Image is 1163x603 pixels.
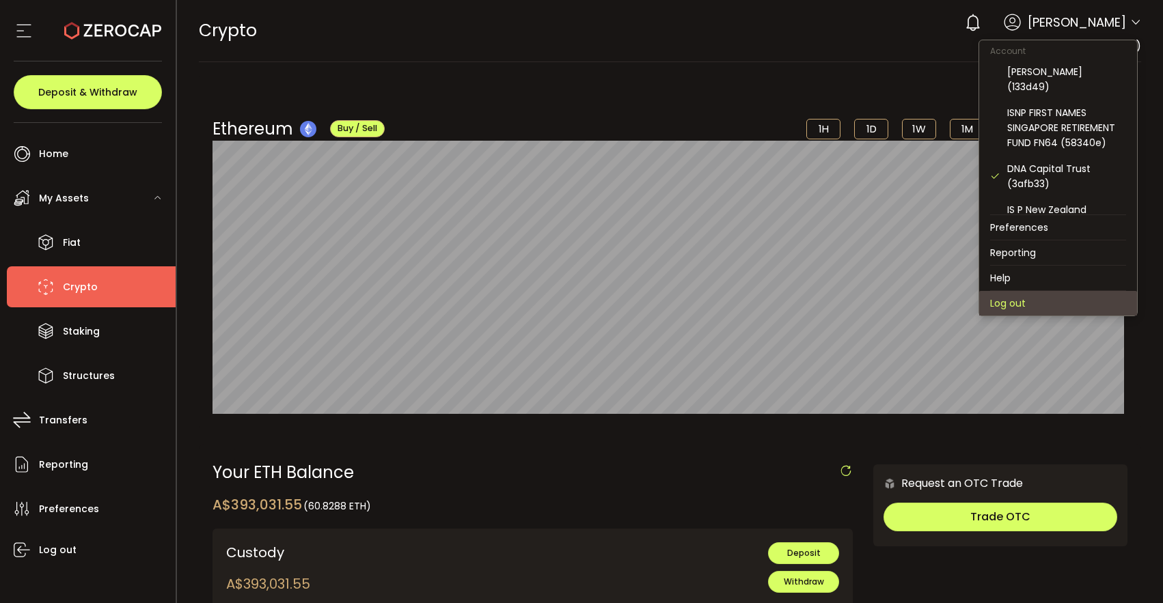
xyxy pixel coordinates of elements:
span: Deposit [787,547,821,559]
li: 1D [854,119,888,139]
span: Withdraw [784,576,824,587]
span: Transfers [39,410,87,430]
button: Withdraw [768,571,839,593]
span: (60.8288 ETH) [303,499,371,513]
span: DNA Capital Trust (3afb33) [996,38,1141,54]
div: IS P New Zealand Retirement Fund NZ12 (d725b0) [1007,202,1126,247]
span: Structures [63,366,115,386]
li: 1H [806,119,840,139]
div: [PERSON_NAME] (133d49) [1007,64,1126,94]
div: ISNP FIRST NAMES SINGAPORE RETIREMENT FUND FN64 (58340e) [1007,105,1126,150]
span: Account [979,45,1037,57]
img: 6nGpN7MZ9FLuBP83NiajKbTRY4UzlzQtBKtCrLLspmCkSvCZHBKvY3NxgQaT5JnOQREvtQ257bXeeSTueZfAPizblJ+Fe8JwA... [884,477,896,490]
li: 1M [950,119,984,139]
span: Reporting [39,455,88,475]
iframe: Chat Widget [1095,537,1163,603]
span: Fiat [63,233,81,253]
li: Help [979,266,1137,290]
span: Staking [63,322,100,341]
span: Buy / Sell [338,122,377,134]
span: Log out [39,540,77,560]
div: Request an OTC Trade [873,475,1023,492]
li: Preferences [979,215,1137,240]
span: Crypto [199,18,257,42]
span: [PERSON_NAME] [1028,13,1126,31]
li: Reporting [979,240,1137,265]
div: Ethereum [213,117,385,141]
div: Your ETH Balance [213,464,853,481]
button: Deposit & Withdraw [14,75,162,109]
li: 1W [902,119,936,139]
div: Custody [226,542,471,563]
span: Home [39,144,68,164]
div: A$393,031.55 [213,494,371,515]
span: Trade OTC [970,509,1030,524]
button: Buy / Sell [330,120,385,137]
button: Deposit [768,542,839,564]
span: My Assets [39,188,89,208]
div: DNA Capital Trust (3afb33) [1007,161,1126,191]
span: Crypto [63,277,98,297]
span: Deposit & Withdraw [38,87,137,97]
span: Preferences [39,499,99,519]
li: Log out [979,291,1137,315]
button: Trade OTC [884,503,1117,531]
